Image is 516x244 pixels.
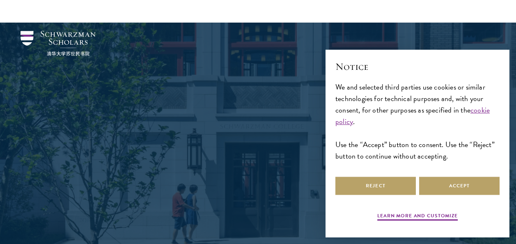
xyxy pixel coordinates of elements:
h2: Notice [335,60,500,74]
button: Reject [335,177,416,195]
a: cookie policy [335,104,490,127]
button: Learn more and customize [377,212,458,222]
div: We and selected third parties use cookies or similar technologies for technical purposes and, wit... [335,81,500,162]
img: Schwarzman Scholars [21,31,96,56]
button: Accept [419,177,500,195]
